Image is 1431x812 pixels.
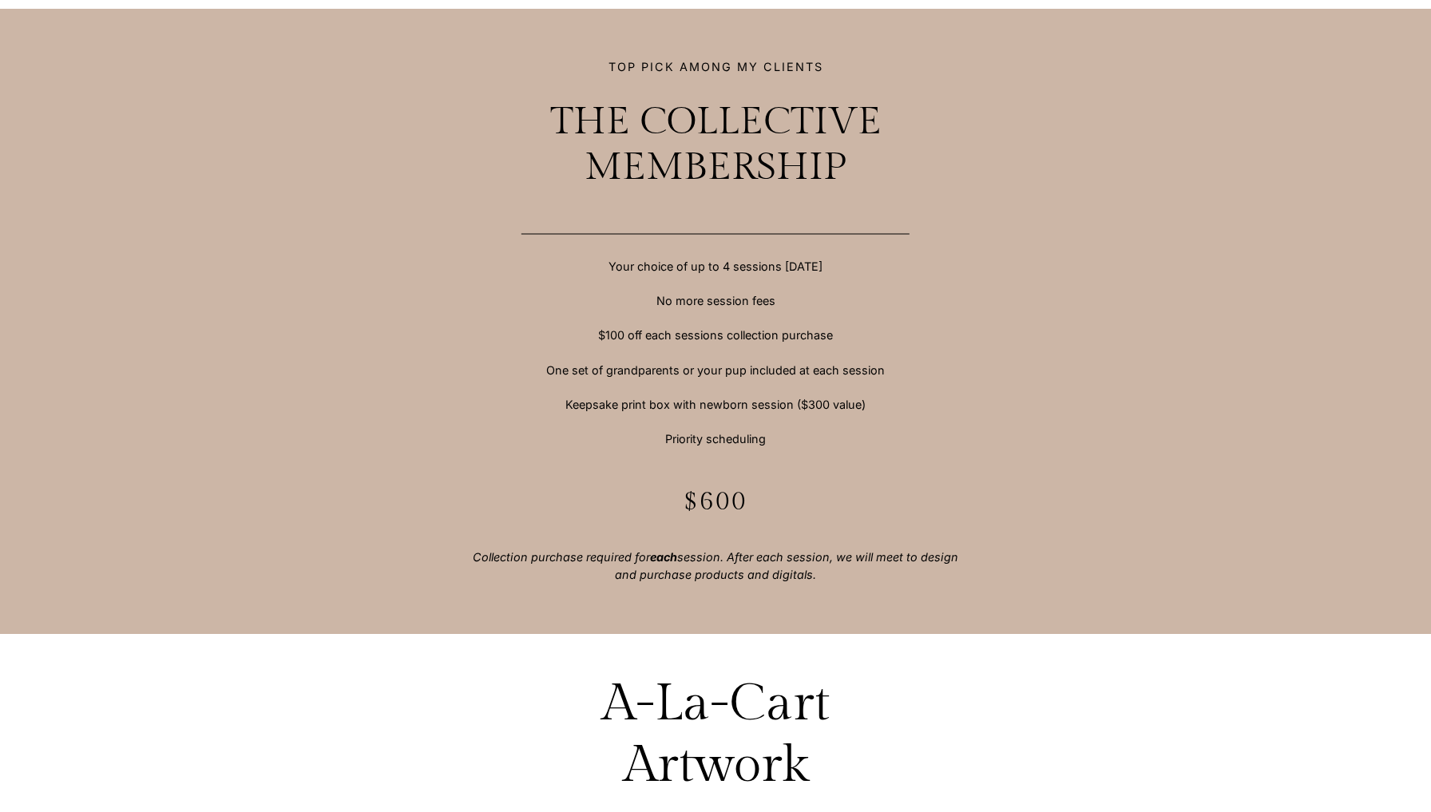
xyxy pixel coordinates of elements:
h2: the collective membership [473,99,958,191]
h2: $600 [473,486,958,536]
h5: Top Pick Among My Clients [473,60,958,93]
p: Your choice of up to 4 sessions [DATE] No more session fees $100 off each sessions collection pur... [473,258,958,448]
h2: A-La-Cart Artwork [513,674,918,797]
em: Collection purchase required for session. After each session, we will meet to design and purchase... [473,550,958,581]
strong: each [650,550,677,564]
